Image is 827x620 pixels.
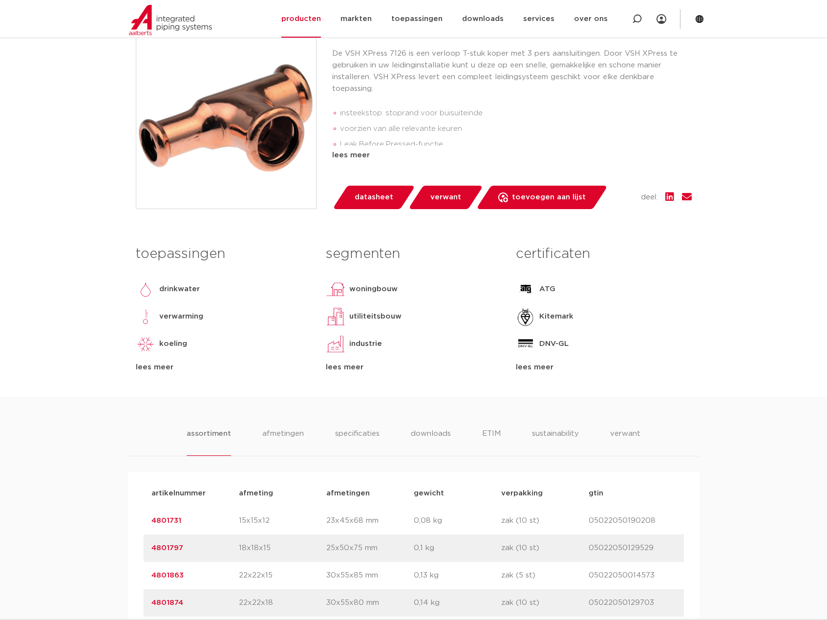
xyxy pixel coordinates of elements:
[539,338,569,350] p: DNV-GL
[326,334,345,354] img: industrie
[589,515,676,527] p: 05022050190208
[326,488,414,499] p: afmetingen
[326,362,501,373] div: lees meer
[159,283,200,295] p: drinkwater
[239,570,326,581] p: 22x22x15
[501,488,589,499] p: verpakking
[414,597,501,609] p: 0,14 kg
[589,488,676,499] p: gtin
[589,542,676,554] p: 05022050129529
[239,515,326,527] p: 15x15x12
[516,362,691,373] div: lees meer
[332,150,692,161] div: lees meer
[136,244,311,264] h3: toepassingen
[239,542,326,554] p: 18x18x15
[136,29,316,209] img: Product Image for VSH XPress Koper T-stuk verloop (3 x press)
[512,190,586,205] span: toevoegen aan lijst
[335,428,380,456] li: specificaties
[501,515,589,527] p: zak (10 st)
[151,544,183,552] a: 4801797
[326,570,414,581] p: 30x55x85 mm
[430,190,461,205] span: verwant
[187,428,231,456] li: assortiment
[136,279,155,299] img: drinkwater
[349,311,402,322] p: utiliteitsbouw
[355,190,393,205] span: datasheet
[136,334,155,354] img: koeling
[239,597,326,609] p: 22x22x18
[539,283,555,295] p: ATG
[151,517,181,524] a: 4801731
[340,137,692,152] li: Leak Before Pressed-functie
[516,307,535,326] img: Kitemark
[414,488,501,499] p: gewicht
[516,334,535,354] img: DNV-GL
[159,338,187,350] p: koeling
[326,279,345,299] img: woningbouw
[239,488,326,499] p: afmeting
[501,542,589,554] p: zak (10 st)
[516,279,535,299] img: ATG
[349,283,398,295] p: woningbouw
[589,570,676,581] p: 05022050014573
[414,570,501,581] p: 0,13 kg
[610,428,640,456] li: verwant
[151,572,184,579] a: 4801863
[539,311,573,322] p: Kitemark
[340,106,692,121] li: insteekstop: stoprand voor buisuiteinde
[326,244,501,264] h3: segmenten
[516,244,691,264] h3: certificaten
[332,48,692,95] p: De VSH XPress 7126 is een verloop T-stuk koper met 3 pers aansluitingen. Door VSH XPress te gebru...
[136,307,155,326] img: verwarming
[326,542,414,554] p: 25x50x75 mm
[340,121,692,137] li: voorzien van alle relevante keuren
[151,488,239,499] p: artikelnummer
[326,307,345,326] img: utiliteitsbouw
[326,597,414,609] p: 30x55x80 mm
[332,186,415,209] a: datasheet
[262,428,304,456] li: afmetingen
[589,597,676,609] p: 05022050129703
[411,428,451,456] li: downloads
[641,192,657,203] span: deel:
[408,186,483,209] a: verwant
[349,338,382,350] p: industrie
[501,597,589,609] p: zak (10 st)
[414,542,501,554] p: 0,1 kg
[414,515,501,527] p: 0,08 kg
[159,311,203,322] p: verwarming
[532,428,579,456] li: sustainability
[501,570,589,581] p: zak (5 st)
[482,428,501,456] li: ETIM
[136,362,311,373] div: lees meer
[326,515,414,527] p: 23x45x68 mm
[151,599,183,606] a: 4801874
